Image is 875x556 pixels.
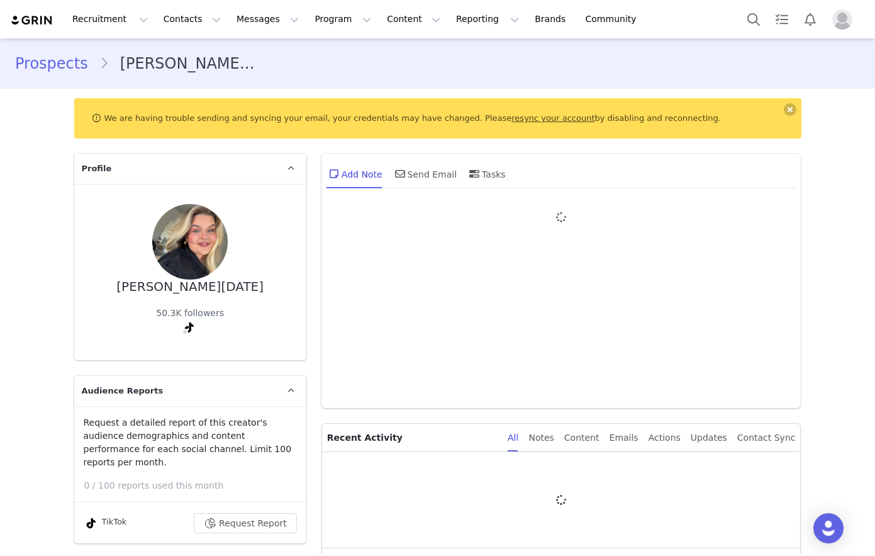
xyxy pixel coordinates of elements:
a: Tasks [768,5,796,33]
button: Notifications [796,5,824,33]
button: Messages [229,5,306,33]
div: Actions [649,424,681,452]
p: Request a detailed report of this creator's audience demographics and content performance for eac... [84,416,297,469]
div: We are having trouble sending and syncing your email, your credentials may have changed. Please b... [74,98,801,139]
div: Updates [691,424,727,452]
button: Reporting [449,5,527,33]
div: Notes [528,424,554,452]
img: grin logo [10,14,54,26]
p: 0 / 100 reports used this month [84,479,306,492]
img: placeholder-profile.jpg [832,9,852,30]
a: Prospects [15,52,99,75]
div: All [508,424,518,452]
div: Add Note [326,159,382,189]
button: Recruitment [65,5,155,33]
div: [PERSON_NAME][DATE] [116,280,264,294]
span: Audience Reports [82,385,164,397]
button: Program [307,5,379,33]
button: Content [379,5,448,33]
button: Profile [825,9,865,30]
button: Request Report [194,513,297,533]
div: Open Intercom Messenger [813,513,844,543]
div: Contact Sync [737,424,796,452]
a: Brands [527,5,577,33]
button: Contacts [156,5,228,33]
img: 4bde3711-cc6c-4954-9051-4413efec02b9.jpg [152,204,228,280]
div: 50.3K followers [156,307,224,320]
p: Recent Activity [327,424,498,451]
a: Community [578,5,650,33]
span: Profile [82,162,112,175]
div: Tasks [467,159,506,189]
div: Emails [610,424,638,452]
div: Content [564,424,599,452]
div: Send Email [393,159,457,189]
a: resync your account [511,113,594,123]
div: TikTok [84,516,127,531]
button: Search [740,5,767,33]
